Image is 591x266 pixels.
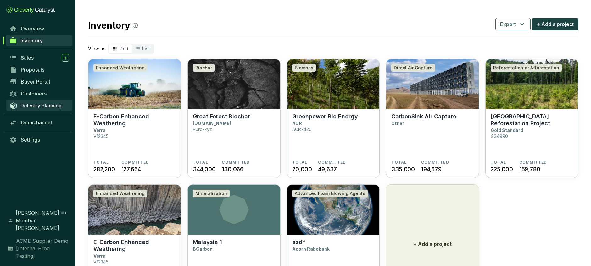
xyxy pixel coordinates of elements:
[16,209,60,232] span: [PERSON_NAME] Member [PERSON_NAME]
[6,64,72,75] a: Proposals
[391,121,404,126] p: Other
[187,59,281,178] a: Great Forest BiocharBiocharGreat Forest Biochar[DOMAIN_NAME]Puro-xyzTOTAL344,000COMMITTED130,066
[21,67,44,73] span: Proposals
[491,160,506,165] span: TOTAL
[193,190,230,197] div: Mineralization
[193,239,222,246] p: Malaysia 1
[93,190,147,197] div: Enhanced Weathering
[391,165,415,173] span: 335,000
[519,160,547,165] span: COMMITTED
[93,259,109,264] p: V12345
[532,18,578,30] button: + Add a project
[88,59,181,178] a: E-Carbon Enhanced WeatheringEnhanced WeatheringE-Carbon Enhanced WeatheringVerraV12345TOTAL282,20...
[108,44,154,54] div: segmented control
[6,23,72,34] a: Overview
[491,113,573,127] p: [GEOGRAPHIC_DATA] Reforestation Project
[20,37,43,44] span: Inventory
[142,46,150,51] span: List
[6,117,72,128] a: Omnichannel
[292,127,312,132] p: ACR7420
[21,79,50,85] span: Buyer Portal
[292,121,302,126] p: ACR
[386,59,479,109] img: CarbonSink Air Capture
[292,113,358,120] p: Greenpower Bio Energy
[193,246,213,252] p: BCarbon
[222,165,243,173] span: 130,066
[88,19,138,32] h2: Inventory
[292,190,368,197] div: Advanced Foam Blowing Agents
[93,160,109,165] span: TOTAL
[93,128,106,133] p: Verra
[121,165,141,173] span: 127,654
[287,185,380,235] img: asdf
[16,237,69,260] span: ACME Supplier Demo [Internal Prod Testing]
[6,35,72,46] a: Inventory
[391,160,407,165] span: TOTAL
[93,239,176,252] p: E-Carbon Enhanced Weathering
[486,59,578,109] img: Great Oaks Reforestation Project
[193,121,231,126] p: [DOMAIN_NAME]
[414,240,452,248] p: + Add a project
[292,246,330,252] p: Acorn Rabobank
[93,113,176,127] p: E-Carbon Enhanced Weathering
[292,165,312,173] span: 70,000
[21,137,40,143] span: Settings
[193,160,208,165] span: TOTAL
[93,64,147,72] div: Enhanced Weathering
[287,59,380,178] a: Greenpower Bio EnergyBiomassGreenpower Bio EnergyACRACR7420TOTAL70,000COMMITTED49,637
[188,59,280,109] img: Great Forest Biochar
[193,64,215,72] div: Biochar
[6,134,72,145] a: Settings
[318,165,337,173] span: 49,637
[491,64,562,72] div: Reforestation or Afforestation
[421,160,449,165] span: COMMITTED
[193,127,212,132] p: Puro-xyz
[6,100,72,111] a: Delivery Planning
[20,102,62,109] span: Delivery Planning
[519,165,540,173] span: 159,780
[287,59,380,109] img: Greenpower Bio Energy
[421,165,442,173] span: 194,679
[119,46,128,51] span: Grid
[21,90,47,97] span: Customers
[21,119,52,126] span: Omnichannel
[6,88,72,99] a: Customers
[485,59,578,178] a: Great Oaks Reforestation ProjectReforestation or Afforestation[GEOGRAPHIC_DATA] Reforestation Pro...
[222,160,250,165] span: COMMITTED
[6,52,72,63] a: Sales
[88,185,181,235] img: E-Carbon Enhanced Weathering
[292,64,316,72] div: Biomass
[391,64,435,72] div: Direct Air Capture
[88,46,106,52] p: View as
[93,133,109,139] p: V12345
[21,25,44,32] span: Overview
[537,20,574,28] span: + Add a project
[93,253,106,258] p: Verra
[21,55,34,61] span: Sales
[391,113,456,120] p: CarbonSink Air Capture
[500,20,516,28] span: Export
[292,239,305,246] p: asdf
[121,160,149,165] span: COMMITTED
[6,76,72,87] a: Buyer Portal
[386,59,479,178] a: CarbonSink Air CaptureDirect Air CaptureCarbonSink Air CaptureOtherTOTAL335,000COMMITTED194,679
[88,59,181,109] img: E-Carbon Enhanced Weathering
[491,133,508,139] p: GS4990
[93,165,115,173] span: 282,200
[491,128,523,133] p: Gold Standard
[318,160,346,165] span: COMMITTED
[495,18,531,30] button: Export
[491,165,513,173] span: 225,000
[193,113,250,120] p: Great Forest Biochar
[193,165,216,173] span: 344,000
[292,160,308,165] span: TOTAL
